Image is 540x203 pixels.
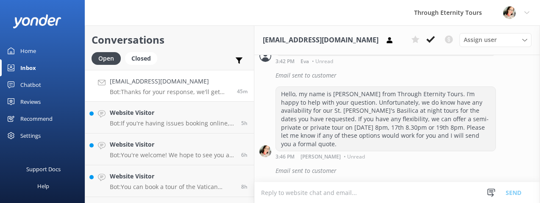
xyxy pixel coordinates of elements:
[110,140,235,149] h4: Website Visitor
[276,153,496,159] div: Sep 18 2025 09:46pm (UTC +02:00) Europe/Amsterdam
[125,53,161,63] a: Closed
[110,88,231,96] p: Bot: Thanks for your response, we'll get back to you as soon as we can during opening hours.
[110,77,231,86] h4: [EMAIL_ADDRESS][DOMAIN_NAME]
[276,68,535,83] div: Email sent to customer
[20,127,41,144] div: Settings
[344,154,365,159] span: • Unread
[110,172,235,181] h4: Website Visitor
[92,53,125,63] a: Open
[276,87,495,151] div: Hello, my name is [PERSON_NAME] from Through Eternity Tours. I’m happy to help with your question...
[110,120,235,127] p: Bot: If you're having issues booking online, you can contact the Through Eternity Tours team at [...
[503,6,516,19] img: 725-1750973867.jpg
[20,93,41,110] div: Reviews
[464,35,497,44] span: Assign user
[26,161,61,178] div: Support Docs
[85,133,254,165] a: Website VisitorBot:You're welcome! We hope to see you at Through Eternity Tours soon!6h
[259,68,535,83] div: 2025-09-18T19:45:23.062
[276,59,295,64] strong: 3:42 PM
[13,14,61,28] img: yonder-white-logo.png
[92,52,121,65] div: Open
[276,58,496,64] div: Sep 18 2025 09:42pm (UTC +02:00) Europe/Amsterdam
[241,120,248,127] span: Sep 18 2025 04:02pm (UTC +02:00) Europe/Amsterdam
[110,183,235,191] p: Bot: You can book a tour of the Vatican online. We offer a variety of options, including group to...
[276,164,535,178] div: Email sent to customer
[85,165,254,197] a: Website VisitorBot:You can book a tour of the Vatican online. We offer a variety of options, incl...
[110,108,235,117] h4: Website Visitor
[85,102,254,133] a: Website VisitorBot:If you're having issues booking online, you can contact the Through Eternity T...
[20,110,53,127] div: Recommend
[301,154,341,159] span: [PERSON_NAME]
[241,151,248,159] span: Sep 18 2025 03:15pm (UTC +02:00) Europe/Amsterdam
[20,42,36,59] div: Home
[110,151,235,159] p: Bot: You're welcome! We hope to see you at Through Eternity Tours soon!
[85,70,254,102] a: [EMAIL_ADDRESS][DOMAIN_NAME]Bot:Thanks for your response, we'll get back to you as soon as we can...
[263,35,379,46] h3: [EMAIL_ADDRESS][DOMAIN_NAME]
[237,88,248,95] span: Sep 18 2025 09:08pm (UTC +02:00) Europe/Amsterdam
[125,52,157,65] div: Closed
[20,59,36,76] div: Inbox
[20,76,41,93] div: Chatbot
[259,164,535,178] div: 2025-09-18T19:49:21.372
[301,59,309,64] span: Eva
[459,33,532,47] div: Assign User
[241,183,248,190] span: Sep 18 2025 01:26pm (UTC +02:00) Europe/Amsterdam
[92,32,248,48] h2: Conversations
[37,178,49,195] div: Help
[312,59,333,64] span: • Unread
[276,154,295,159] strong: 3:46 PM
